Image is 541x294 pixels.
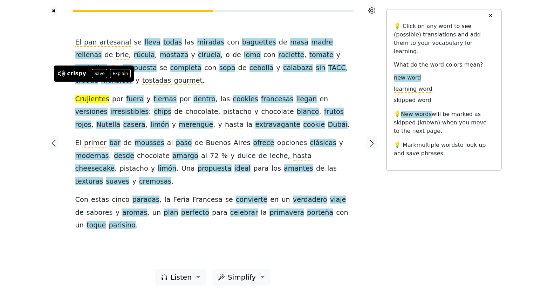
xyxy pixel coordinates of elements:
span: Listen [171,272,192,282]
span: y [336,51,340,60]
span: , [155,51,157,60]
span: convierte [236,196,267,204]
span: completa [170,64,202,73]
span: tomate [309,51,334,60]
span: limón [158,164,176,173]
span: dulce [238,152,256,160]
span: toque [87,221,106,230]
span: un [152,208,161,217]
span: , [148,208,150,217]
span: las [220,95,230,104]
p: 💡 will be marked as skipped (known) when you move to the next page. [394,110,494,135]
span: porteña [307,208,333,217]
span: multiple words [417,142,458,148]
span: . [171,177,173,186]
span: ideal [234,164,251,173]
span: con [336,208,348,217]
span: calabaza [283,64,313,73]
span: en [320,95,328,104]
span: clásicas [310,139,336,148]
span: , [115,164,117,173]
span: de [259,152,267,160]
span: y [132,177,136,186]
span: aromas [122,208,147,217]
span: , [221,51,223,60]
span: primavera [269,208,304,217]
span: sabores [87,208,113,217]
span: celebrar [230,208,258,217]
span: suaves [106,177,129,186]
span: raclette [278,51,304,60]
span: la [246,121,252,129]
span: de [195,139,203,148]
span: las [327,164,337,173]
span: con [263,51,275,60]
span: plan [164,208,178,217]
span: cebolla [249,64,274,73]
span: para [253,164,269,173]
span: casera [123,121,145,129]
span: Francesa [192,196,222,204]
button: Listen [155,269,206,286]
span: TACC [328,64,346,73]
span: , [213,121,215,129]
span: de [238,64,247,73]
span: o [226,51,230,60]
span: , [304,51,306,60]
span: Nutella [96,121,120,129]
span: pistacho [119,164,148,173]
p: 💡 Mark to look up and save phrases. [394,141,494,158]
span: al [167,139,173,148]
span: amantes [284,164,313,173]
span: parisino [109,221,135,230]
span: los [272,164,281,173]
span: chips [154,108,171,116]
span: la [261,208,267,217]
span: El [75,139,81,148]
span: lleva [144,38,160,47]
span: frutos [324,108,344,116]
span: New words [401,111,432,118]
span: , [346,64,348,73]
span: skipped word [394,97,431,104]
span: y [218,121,222,129]
span: , [319,108,321,116]
span: . [203,76,205,85]
span: Una [182,164,195,173]
span: Buenos [206,139,231,148]
h6: What do the word colors mean? [394,61,494,68]
button: ✕ [484,9,497,22]
span: por [179,95,191,104]
span: rojos [75,121,91,129]
span: opciones [277,139,307,148]
span: mousses [135,139,164,148]
span: verdadero [293,196,327,204]
span: estas [91,196,109,204]
span: por [112,95,123,104]
span: propuesta [123,64,157,73]
span: . [348,121,350,129]
span: chocolate [261,108,294,116]
span: madre [311,38,333,47]
span: cinco [112,196,129,204]
span: new word [394,74,421,82]
span: se [134,38,142,47]
span: y [135,76,139,85]
span: pepinillos [75,64,107,73]
span: se [225,196,233,204]
span: hasta [225,121,244,129]
span: y [231,152,234,160]
button: Explain [110,69,131,78]
span: para [212,208,227,217]
span: tostadas gourmet [142,76,203,85]
span: la [164,196,170,204]
span: amargo [172,152,198,160]
span: y [276,64,280,73]
span: con [204,64,216,73]
span: sopa [219,64,235,73]
span: chocolate [137,152,170,160]
span: y [191,51,195,60]
span: fuera [126,95,144,104]
span: mostaza [160,51,189,60]
span: todas [163,38,182,47]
